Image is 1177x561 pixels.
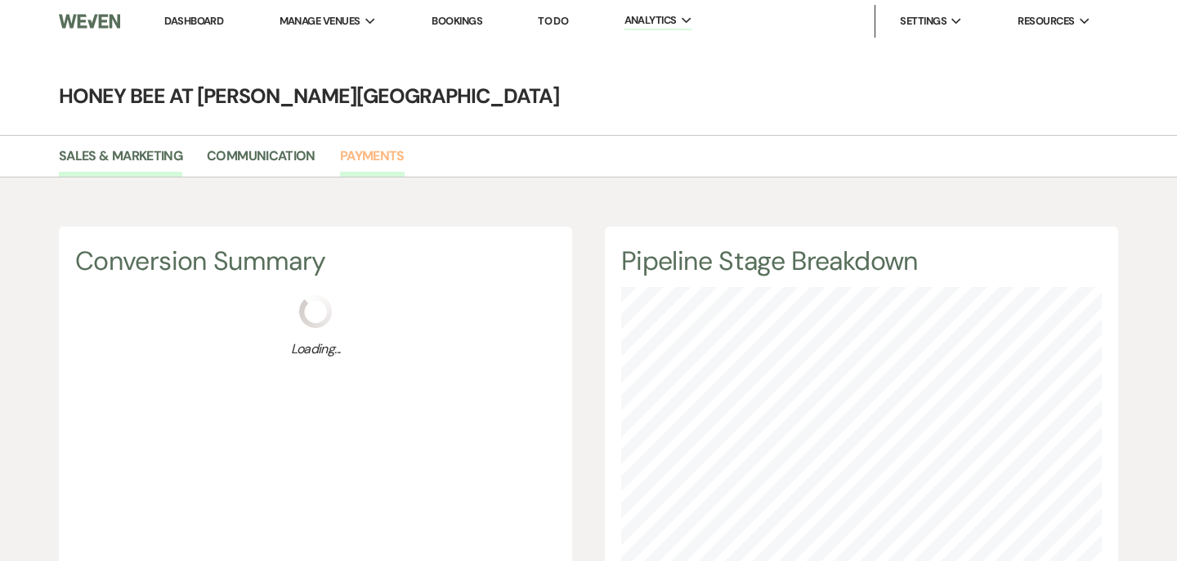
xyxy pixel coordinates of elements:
[59,146,182,177] a: Sales & Marketing
[538,14,568,28] a: To Do
[207,146,316,177] a: Communication
[1018,13,1074,29] span: Resources
[280,13,360,29] span: Manage Venues
[624,12,677,29] span: Analytics
[432,14,482,28] a: Bookings
[340,146,405,177] a: Payments
[299,295,332,328] img: loading spinner
[75,339,556,359] span: Loading...
[900,13,947,29] span: Settings
[75,243,556,280] h4: Conversion Summary
[164,14,223,28] a: Dashboard
[621,243,1102,280] h4: Pipeline Stage Breakdown
[59,4,120,38] img: Weven Logo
